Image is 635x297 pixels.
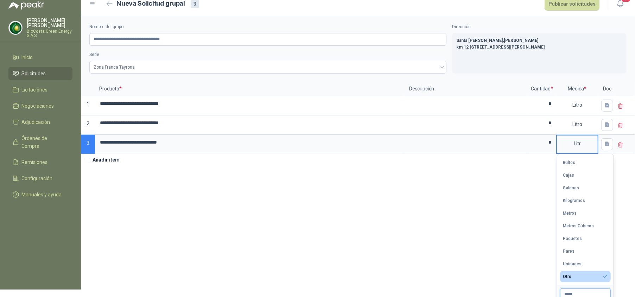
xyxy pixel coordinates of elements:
[452,24,627,30] label: Dirección
[22,70,46,77] span: Solicitudes
[22,158,48,166] span: Remisiones
[563,223,594,228] div: Metros Cúbicos
[456,44,622,51] p: km 12 [STREET_ADDRESS][PERSON_NAME]
[81,115,95,135] p: 2
[89,24,446,30] label: Nombre del grupo
[563,274,571,279] div: Otro
[9,21,22,34] img: Company Logo
[8,83,72,96] a: Licitaciones
[563,211,577,216] div: Metros
[563,198,585,203] div: Kilogramos
[557,135,598,152] div: Litr
[560,170,611,181] button: Cajas
[89,51,446,58] label: Sede
[557,116,598,132] div: Litro
[22,118,50,126] span: Adjudicación
[563,185,579,190] div: Galones
[8,188,72,201] a: Manuales y ayuda
[557,97,598,113] div: Litro
[405,82,528,96] p: Descripción
[81,135,95,154] p: 3
[560,157,611,168] button: Bultos
[560,246,611,257] button: Pares
[8,51,72,64] a: Inicio
[27,18,72,28] p: [PERSON_NAME] [PERSON_NAME]
[560,182,611,194] button: Galones
[556,82,598,96] p: Medida
[560,233,611,244] button: Paquetes
[22,102,54,110] span: Negociaciones
[81,154,124,166] button: Añadir ítem
[81,96,95,115] p: 1
[8,115,72,129] a: Adjudicación
[560,220,611,232] button: Metros Cúbicos
[8,132,72,153] a: Órdenes de Compra
[22,175,53,182] span: Configuración
[8,1,44,10] img: Logo peakr
[456,37,622,44] p: Santa [PERSON_NAME] , [PERSON_NAME]
[560,271,611,282] button: Otro
[22,134,66,150] span: Órdenes de Compra
[22,86,48,94] span: Licitaciones
[560,195,611,206] button: Kilogramos
[94,62,442,72] span: Zona Franca Tayrona
[598,82,616,96] p: Doc
[8,99,72,113] a: Negociaciones
[563,249,574,254] div: Pares
[563,236,582,241] div: Paquetes
[22,191,62,198] span: Manuales y ayuda
[8,67,72,80] a: Solicitudes
[8,156,72,169] a: Remisiones
[563,261,582,266] div: Unidades
[563,160,575,165] div: Bultos
[27,29,72,38] p: BioCosta Green Energy S.A.S
[528,82,556,96] p: Cantidad
[560,208,611,219] button: Metros
[560,258,611,270] button: Unidades
[563,173,574,178] div: Cajas
[22,53,33,61] span: Inicio
[95,82,405,96] p: Producto
[8,172,72,185] a: Configuración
